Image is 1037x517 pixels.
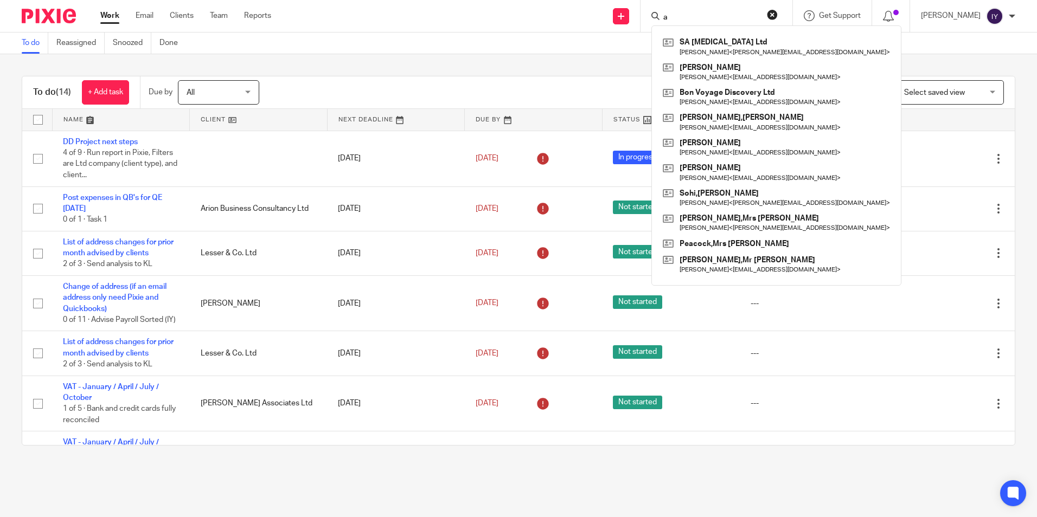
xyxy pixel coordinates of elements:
h1: To do [33,87,71,98]
span: In progress [613,151,662,164]
a: Clients [170,10,194,21]
td: [DATE] [327,186,465,231]
span: (14) [56,88,71,96]
a: Done [159,33,186,54]
div: --- [751,298,867,309]
a: VAT - January / April / July / October [63,438,159,457]
span: Get Support [819,12,861,20]
span: [DATE] [476,300,498,307]
span: 0 of 1 · Task 1 [63,216,107,223]
span: 2 of 3 · Send analysis to KL [63,360,152,368]
td: [DATE] [327,131,465,186]
img: svg%3E [986,8,1003,25]
a: Reports [244,10,271,21]
input: Search [662,13,760,23]
td: [DATE] [327,376,465,431]
td: [DATE] [327,331,465,376]
td: Maceo Search Ltd [190,431,328,487]
td: [DATE] [327,275,465,331]
a: Reassigned [56,33,105,54]
td: [DATE] [327,431,465,487]
span: 0 of 11 · Advise Payroll Sorted (IY) [63,316,176,324]
a: Work [100,10,119,21]
td: [PERSON_NAME] Associates Ltd [190,376,328,431]
span: [DATE] [476,249,498,257]
span: [DATE] [476,399,498,407]
p: Due by [149,87,172,98]
span: Not started [613,396,662,409]
span: 1 of 5 · Bank and credit cards fully reconciled [63,405,176,424]
a: Email [136,10,153,21]
a: Team [210,10,228,21]
div: --- [751,398,867,409]
span: Select saved view [904,89,965,96]
a: Post expenses in QB's for QE [DATE] [63,194,162,212]
span: Not started [613,345,662,359]
td: [DATE] [327,231,465,275]
div: --- [751,348,867,359]
a: List of address changes for prior month advised by clients [63,338,174,357]
a: + Add task [82,80,129,105]
p: [PERSON_NAME] [921,10,981,21]
button: Clear [767,9,778,20]
span: [DATE] [476,350,498,357]
a: DD Project next steps [63,138,138,146]
a: List of address changes for prior month advised by clients [63,238,174,257]
span: Not started [613,245,662,258]
span: 4 of 9 · Run report in Pixie, Filters are Ltd company (client type), and client... [63,149,177,179]
span: Not started [613,295,662,309]
td: Lesser & Co. Ltd [190,331,328,376]
span: [DATE] [476,205,498,212]
a: To do [22,33,48,54]
span: [DATE] [476,154,498,162]
span: Not started [613,201,662,214]
td: [PERSON_NAME] [190,275,328,331]
a: VAT - January / April / July / October [63,383,159,402]
td: Arion Business Consultancy Ltd [190,186,328,231]
td: Lesser & Co. Ltd [190,231,328,275]
a: Change of address (if an email address only need Pixie and Quickbooks) [63,283,167,313]
span: 2 of 3 · Send analysis to KL [63,261,152,268]
img: Pixie [22,9,76,23]
span: All [187,89,195,96]
a: Snoozed [113,33,151,54]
